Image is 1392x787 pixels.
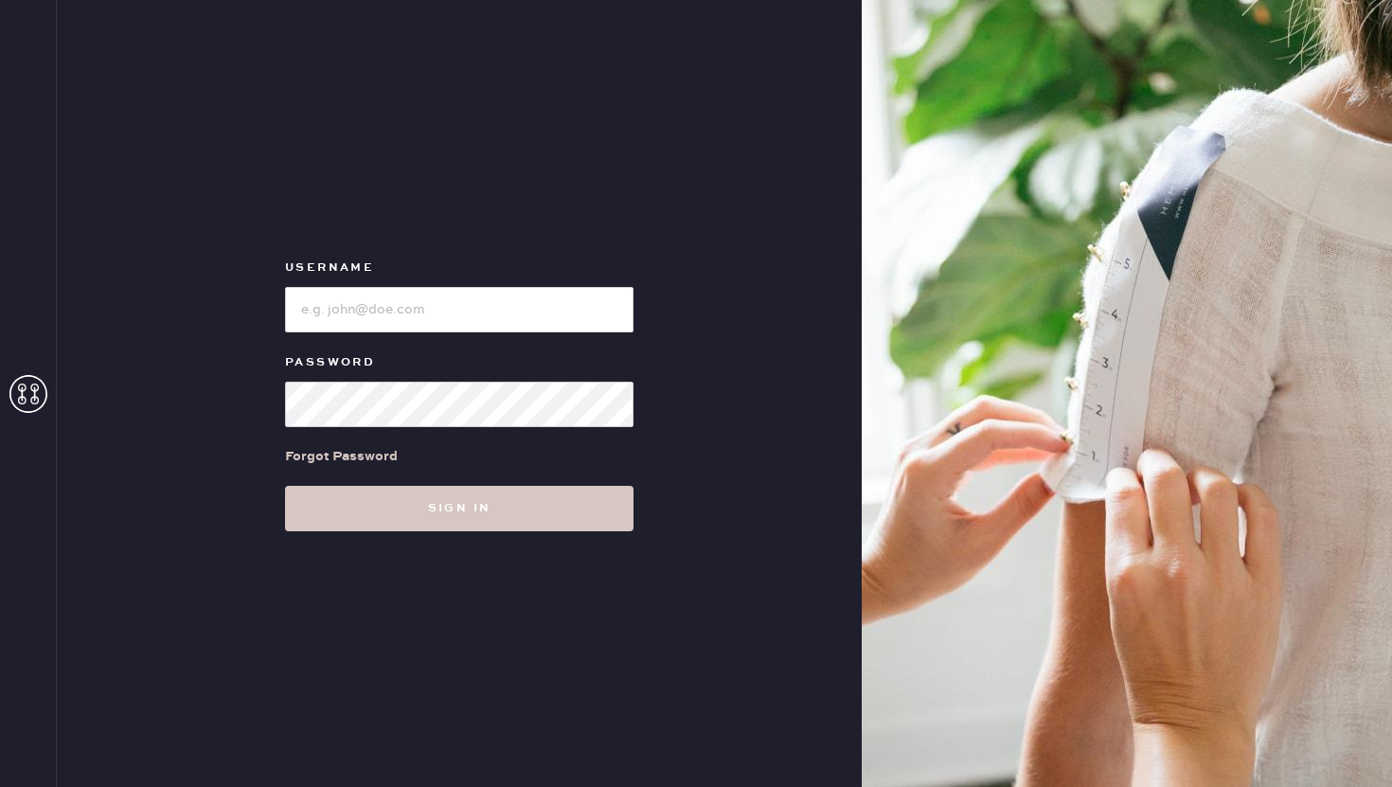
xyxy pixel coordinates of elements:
a: Forgot Password [285,427,398,486]
input: e.g. john@doe.com [285,287,634,332]
label: Username [285,257,634,279]
div: Forgot Password [285,446,398,467]
label: Password [285,351,634,374]
button: Sign in [285,486,634,531]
